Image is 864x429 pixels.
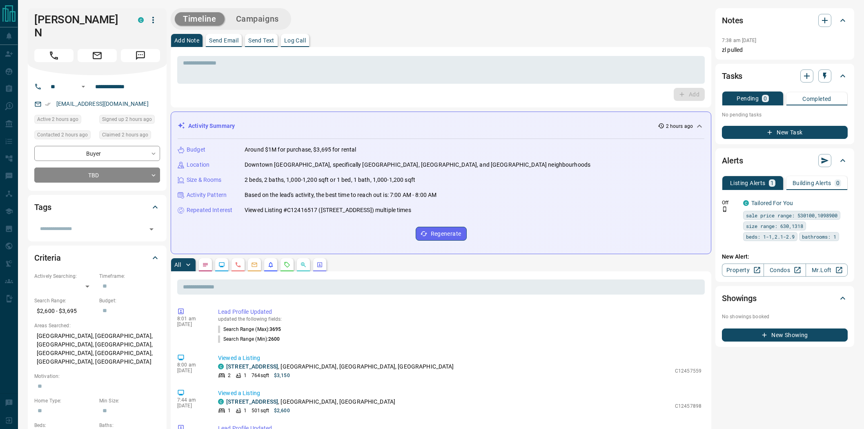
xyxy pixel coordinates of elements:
[34,130,95,142] div: Mon Oct 13 2025
[218,308,701,316] p: Lead Profile Updated
[245,176,415,184] p: 2 beds, 2 baths, 1,000-1,200 sqft or 1 bed, 1 bath, 1,000-1,200 sqft
[34,13,126,39] h1: [PERSON_NAME] N
[666,123,693,130] p: 2 hours ago
[187,176,222,184] p: Size & Rooms
[300,261,307,268] svg: Opportunities
[177,362,206,368] p: 8:00 am
[218,389,701,398] p: Viewed a Listing
[34,248,160,268] div: Criteria
[722,252,848,261] p: New Alert:
[37,131,88,139] span: Contacted 2 hours ago
[228,12,287,26] button: Campaigns
[178,118,704,134] div: Activity Summary2 hours ago
[34,146,160,161] div: Buyer
[34,201,51,214] h2: Tags
[226,362,454,371] p: , [GEOGRAPHIC_DATA], [GEOGRAPHIC_DATA], [GEOGRAPHIC_DATA]
[722,66,848,86] div: Tasks
[34,422,95,429] p: Beds:
[722,11,848,30] div: Notes
[218,354,701,362] p: Viewed a Listing
[218,335,280,343] p: Search Range (Min) :
[743,200,749,206] div: condos.ca
[34,115,95,126] div: Mon Oct 13 2025
[737,96,759,101] p: Pending
[802,232,836,241] span: bathrooms: 1
[244,407,247,414] p: 1
[228,372,231,379] p: 2
[34,49,73,62] span: Call
[268,336,280,342] span: 2600
[722,288,848,308] div: Showings
[146,223,157,235] button: Open
[175,12,225,26] button: Timeline
[746,211,837,219] span: sale price range: 530100,1098900
[202,261,209,268] svg: Notes
[56,101,149,107] a: [EMAIL_ADDRESS][DOMAIN_NAME]
[187,206,232,214] p: Repeated Interest
[722,38,757,43] p: 7:38 am [DATE]
[675,402,701,410] p: C12457898
[274,372,290,379] p: $3,150
[836,180,840,186] p: 0
[245,206,411,214] p: Viewed Listing #C12416517 ([STREET_ADDRESS]) multiple times
[267,261,274,268] svg: Listing Alerts
[252,407,269,414] p: 501 sqft
[245,161,590,169] p: Downtown [GEOGRAPHIC_DATA], specifically [GEOGRAPHIC_DATA], [GEOGRAPHIC_DATA], and [GEOGRAPHIC_DA...
[722,206,728,212] svg: Push Notification Only
[99,273,160,280] p: Timeframe:
[34,373,160,380] p: Motivation:
[187,161,209,169] p: Location
[245,145,356,154] p: Around $1M for purchase, $3,695 for rental
[751,200,793,206] a: Tailored For You
[187,191,227,199] p: Activity Pattern
[34,197,160,217] div: Tags
[675,367,701,375] p: C12457559
[218,261,225,268] svg: Lead Browsing Activity
[251,261,258,268] svg: Emails
[284,38,306,43] p: Log Call
[34,297,95,304] p: Search Range:
[722,199,738,206] p: Off
[722,313,848,320] p: No showings booked
[78,49,117,62] span: Email
[34,304,95,318] p: $2,600 - $3,695
[218,364,224,369] div: condos.ca
[244,372,247,379] p: 1
[138,17,144,23] div: condos.ca
[235,261,241,268] svg: Calls
[722,154,743,167] h2: Alerts
[45,101,51,107] svg: Email Verified
[121,49,160,62] span: Message
[722,14,743,27] h2: Notes
[177,316,206,322] p: 8:01 am
[284,261,290,268] svg: Requests
[177,322,206,327] p: [DATE]
[34,273,95,280] p: Actively Searching:
[722,109,848,121] p: No pending tasks
[99,297,160,304] p: Budget:
[187,145,205,154] p: Budget
[228,407,231,414] p: 1
[99,130,160,142] div: Mon Oct 13 2025
[806,264,848,277] a: Mr.Loft
[248,38,274,43] p: Send Text
[764,96,767,101] p: 0
[174,262,181,268] p: All
[226,398,395,406] p: , [GEOGRAPHIC_DATA], [GEOGRAPHIC_DATA]
[78,82,88,92] button: Open
[793,180,831,186] p: Building Alerts
[269,326,281,332] span: 3695
[34,322,160,329] p: Areas Searched:
[722,69,742,83] h2: Tasks
[99,397,160,404] p: Min Size:
[34,251,61,264] h2: Criteria
[99,115,160,126] div: Mon Oct 13 2025
[188,122,235,130] p: Activity Summary
[177,403,206,409] p: [DATE]
[770,180,774,186] p: 1
[722,126,848,139] button: New Task
[34,329,160,369] p: [GEOGRAPHIC_DATA], [GEOGRAPHIC_DATA], [GEOGRAPHIC_DATA], [GEOGRAPHIC_DATA], [GEOGRAPHIC_DATA], [G...
[746,232,795,241] span: beds: 1-1,2.1-2.9
[274,407,290,414] p: $2,600
[99,422,160,429] p: Baths:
